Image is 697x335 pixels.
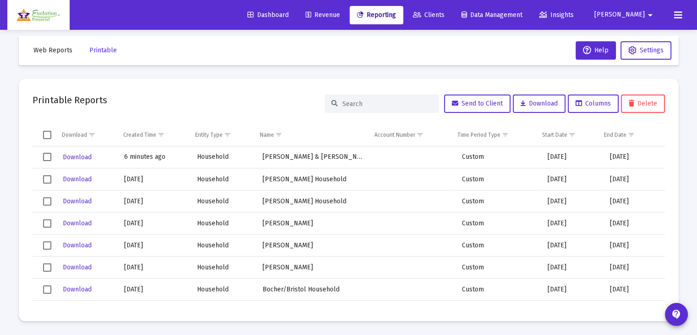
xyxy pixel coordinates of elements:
td: Household [190,301,256,323]
td: Custom [456,279,541,301]
td: [DATE] [118,301,190,323]
div: Select row [43,153,51,161]
td: Column Entity Type [189,124,254,146]
td: Custom [456,301,541,323]
td: Household [190,234,256,257]
div: Start Date [542,131,567,139]
td: [DATE] [118,257,190,279]
h2: Printable Reports [33,93,107,107]
div: Download [62,131,87,139]
td: Custom [456,234,541,257]
button: Download [62,283,93,296]
span: Show filter options for column 'End Date' [628,131,635,138]
a: Revenue [298,6,347,24]
td: [PERSON_NAME] Household [256,190,372,212]
td: Household [190,279,256,301]
span: Delete [629,100,657,107]
td: [PERSON_NAME] [256,234,372,257]
td: [DATE] [604,168,664,190]
div: Select all [43,131,51,139]
span: Reporting [357,11,396,19]
a: Clients [406,6,452,24]
button: Columns [568,95,619,113]
a: Reporting [350,6,403,24]
div: Time Period Type [457,131,500,139]
td: Household [190,168,256,190]
span: Show filter options for column 'Created Time' [158,131,165,138]
mat-icon: contact_support [671,309,682,320]
span: Settings [640,46,664,54]
div: Select row [43,175,51,184]
button: Delete [621,95,665,113]
span: Show filter options for column 'Download' [88,131,95,138]
div: Account Number [374,131,415,139]
td: Household [190,190,256,212]
td: Column End Date [598,124,658,146]
button: Download [62,151,93,164]
td: [DATE] [118,234,190,257]
td: [DATE] [604,257,664,279]
mat-icon: arrow_drop_down [645,6,656,24]
span: Download [63,307,92,315]
span: Printable [89,46,117,54]
div: Name [260,131,274,139]
td: Custom [456,257,541,279]
div: Select row [43,219,51,228]
td: [DATE] [604,146,664,168]
span: Revenue [306,11,340,19]
div: Data grid [33,124,665,307]
span: Insights [539,11,574,19]
span: Send to Client [452,100,503,107]
span: Data Management [461,11,522,19]
td: Column Created Time [117,124,188,146]
button: Download [62,239,93,252]
input: Search [342,100,432,108]
td: 6 minutes ago [118,146,190,168]
td: Custom [456,212,541,234]
td: [DATE] [541,279,604,301]
span: Show filter options for column 'Start Date' [569,131,576,138]
td: Column Download [55,124,117,146]
span: Show filter options for column 'Name' [275,131,282,138]
img: Dashboard [14,6,63,24]
button: Help [576,41,616,60]
span: Download [63,197,92,205]
button: Web Reports [26,41,80,60]
div: End Date [604,131,626,139]
span: Show filter options for column 'Entity Type' [224,131,231,138]
td: [DATE] [604,190,664,212]
td: [DATE] [541,168,604,190]
td: Column Account Number [368,124,451,146]
td: [DATE] [541,301,604,323]
td: [PERSON_NAME] Household [256,168,372,190]
a: Insights [532,6,581,24]
span: Download [521,100,558,107]
td: Household [190,212,256,234]
td: [DATE] [604,234,664,257]
td: [PERSON_NAME] & [PERSON_NAME] Household [256,301,372,323]
button: Download [62,195,93,208]
span: Download [63,241,92,249]
button: [PERSON_NAME] [583,6,667,24]
div: Select row [43,307,51,316]
button: Download [62,261,93,274]
td: [PERSON_NAME] [256,212,372,234]
td: [DATE] [118,279,190,301]
a: Dashboard [240,6,296,24]
span: Help [583,46,609,54]
span: Download [63,263,92,271]
div: Select row [43,285,51,294]
div: Created Time [123,131,156,139]
span: Show filter options for column 'Time Period Type' [502,131,509,138]
a: Data Management [454,6,530,24]
div: Select row [43,197,51,206]
td: [DATE] [118,212,190,234]
td: [DATE] [541,190,604,212]
button: Download [513,95,565,113]
td: Column Name [253,124,368,146]
button: Download [62,173,93,186]
td: [DATE] [541,212,604,234]
span: Download [63,153,92,161]
td: [DATE] [541,257,604,279]
button: Send to Client [444,95,510,113]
